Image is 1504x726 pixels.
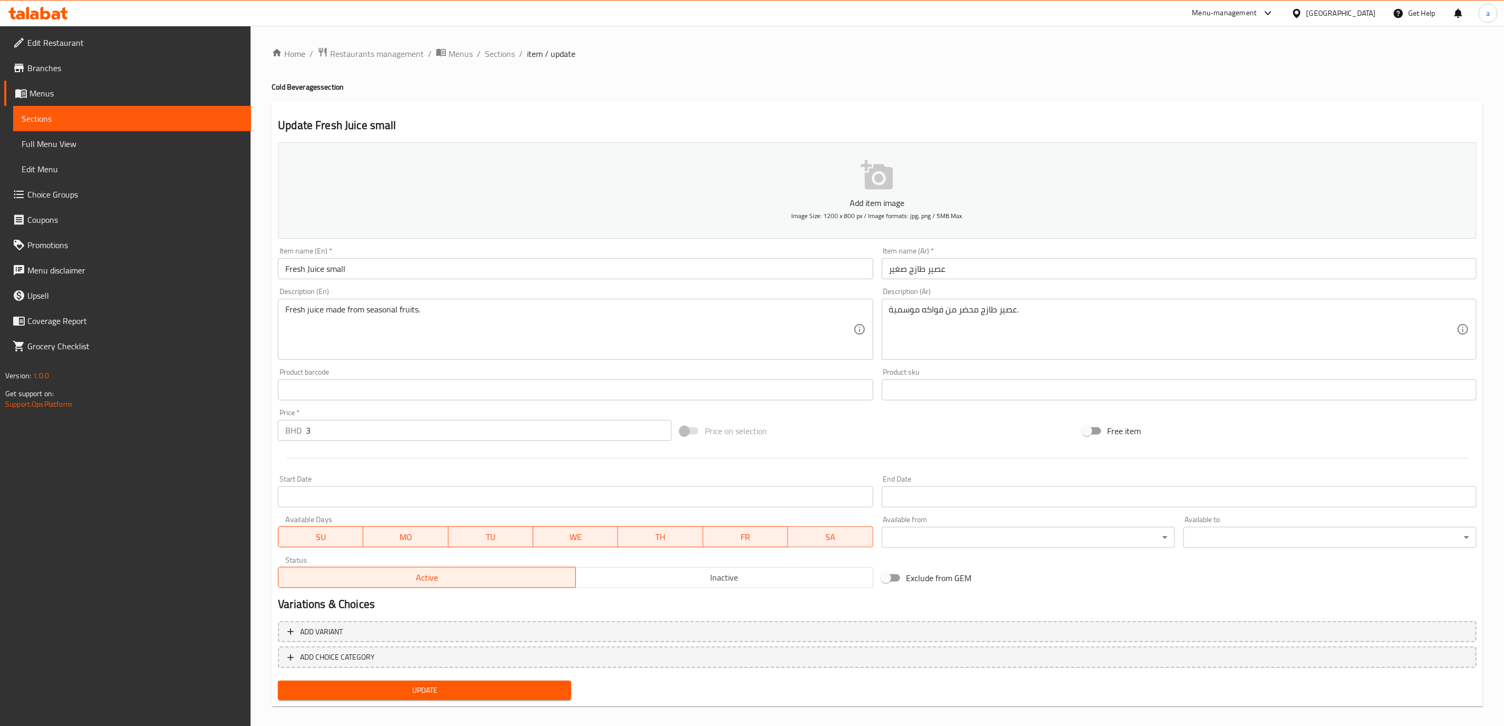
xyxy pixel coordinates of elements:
span: Edit Restaurant [27,36,243,49]
span: Active [283,570,572,585]
button: ADD CHOICE CATEGORY [278,646,1477,668]
span: SA [792,529,869,545]
p: Add item image [294,197,1460,209]
span: TU [453,529,529,545]
div: ​ [882,527,1175,548]
span: Edit Menu [22,163,243,175]
textarea: عصير طازج محضر من فواكه موسمية. [889,305,1457,355]
a: Sections [13,106,251,131]
span: MO [367,529,444,545]
div: Menu-management [1192,7,1257,19]
span: Exclude from GEM [907,572,972,584]
input: Please enter product sku [882,379,1477,400]
a: Coverage Report [4,308,251,333]
button: TH [618,526,703,547]
input: Please enter price [306,420,672,441]
div: [GEOGRAPHIC_DATA] [1307,7,1376,19]
span: Menus [449,47,473,60]
a: Menus [436,47,473,61]
button: Update [278,681,571,700]
span: Full Menu View [22,138,243,150]
a: Support.OpsPlatform [5,397,72,411]
button: FR [703,526,788,547]
span: Price on selection [705,425,767,437]
a: Home [272,47,305,60]
span: Upsell [27,289,243,302]
a: Full Menu View [13,131,251,156]
span: Sections [22,112,243,125]
span: TH [622,529,699,545]
button: Add variant [278,621,1477,643]
h4: Cold Beverages section [272,82,1483,92]
a: Coupons [4,207,251,232]
input: Please enter product barcode [278,379,873,400]
button: Active [278,567,576,588]
span: Get support on: [5,387,54,400]
span: Coupons [27,213,243,226]
button: Add item imageImage Size: 1200 x 800 px / Image formats: jpg, png / 5MB Max. [278,142,1477,239]
a: Promotions [4,232,251,258]
span: Add variant [300,625,343,639]
textarea: Fresh juice made from seasonal fruits. [285,305,853,355]
span: Inactive [580,570,869,585]
span: Coverage Report [27,315,243,327]
a: Edit Menu [13,156,251,182]
li: / [477,47,481,60]
nav: breadcrumb [272,47,1483,61]
button: Inactive [575,567,873,588]
span: Restaurants management [330,47,424,60]
span: item / update [527,47,575,60]
button: MO [363,526,448,547]
li: / [310,47,313,60]
span: Grocery Checklist [27,340,243,352]
span: Menu disclaimer [27,264,243,277]
h2: Variations & Choices [278,596,1477,612]
h2: Update Fresh Juice small [278,117,1477,133]
span: Image Size: 1200 x 800 px / Image formats: jpg, png / 5MB Max. [791,210,963,222]
a: Grocery Checklist [4,333,251,359]
a: Choice Groups [4,182,251,207]
span: Choice Groups [27,188,243,201]
span: Promotions [27,239,243,251]
a: Menus [4,81,251,106]
a: Branches [4,55,251,81]
span: 1.0.0 [33,369,49,382]
span: Version: [5,369,31,382]
span: SU [283,529,359,545]
li: / [519,47,523,60]
span: WE [537,529,614,545]
button: SU [278,526,363,547]
span: Update [286,684,563,697]
span: Branches [27,62,243,74]
p: BHD [285,424,302,437]
input: Enter name En [278,258,873,279]
button: TU [449,526,533,547]
a: Edit Restaurant [4,30,251,55]
span: FR [708,529,784,545]
a: Menu disclaimer [4,258,251,283]
span: Free item [1108,425,1141,437]
span: Menus [29,87,243,100]
li: / [428,47,432,60]
a: Upsell [4,283,251,308]
a: Sections [485,47,515,60]
span: ADD CHOICE CATEGORY [300,651,375,664]
input: Enter name Ar [882,258,1477,279]
button: WE [533,526,618,547]
button: SA [788,526,873,547]
span: a [1486,7,1490,19]
a: Restaurants management [317,47,424,61]
div: ​ [1183,527,1477,548]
